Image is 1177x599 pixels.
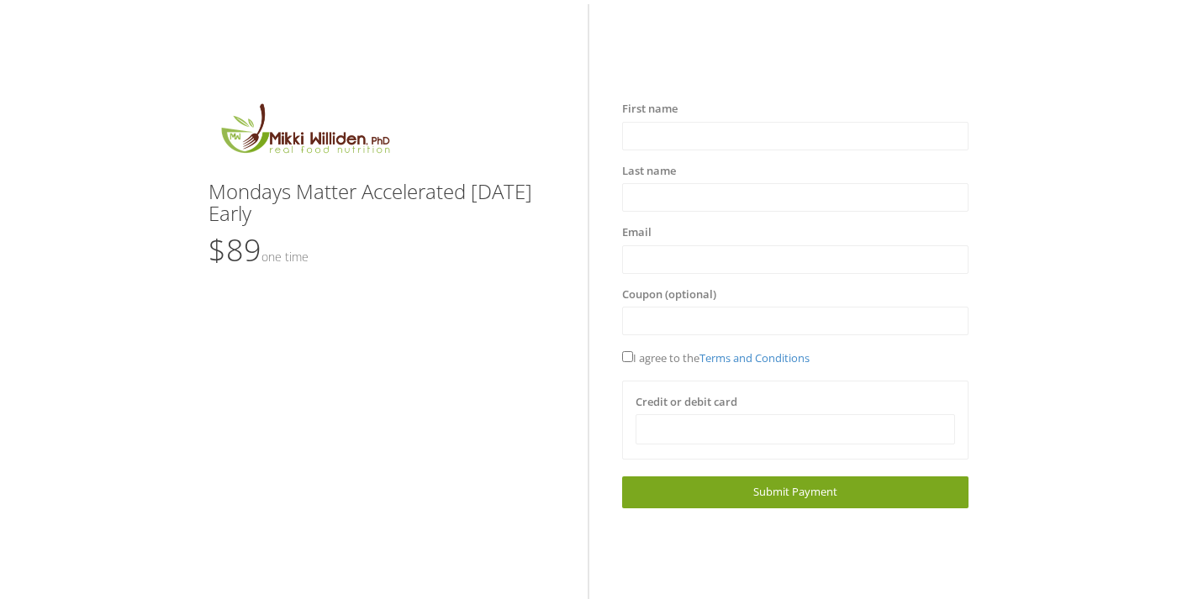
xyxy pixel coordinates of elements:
[622,476,969,507] a: Submit Payment
[622,163,676,180] label: Last name
[208,101,400,164] img: MikkiLogoMain.png
[622,350,810,365] span: I agree to the
[753,484,837,499] span: Submit Payment
[622,286,716,303] label: Coupon (optional)
[261,249,309,265] small: One time
[622,224,652,241] label: Email
[622,101,678,118] label: First name
[208,229,309,271] span: $89
[636,394,737,411] label: Credit or debit card
[208,181,555,225] h3: Mondays Matter Accelerated [DATE] Early
[699,350,810,365] a: Terms and Conditions
[647,423,944,437] iframe: Secure card payment input frame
